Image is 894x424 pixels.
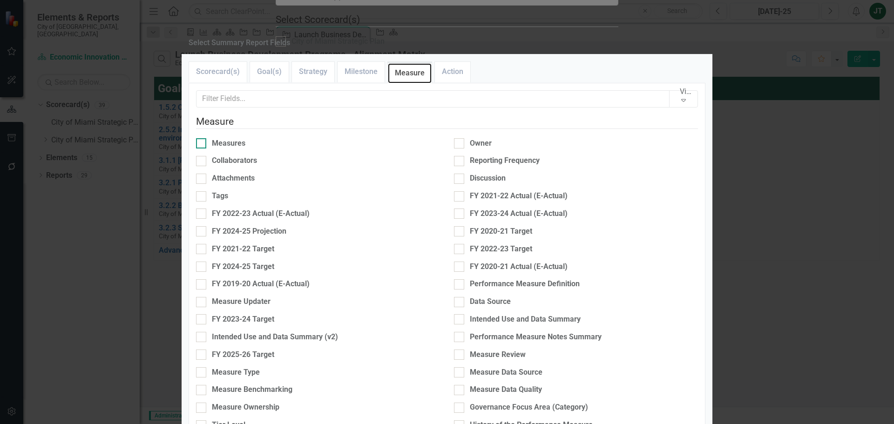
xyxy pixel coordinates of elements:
div: Intended Use and Data Summary (v2) [212,332,338,343]
div: FY 2025-26 Target [212,350,274,360]
div: Tags [212,191,228,202]
div: Reporting Frequency [470,155,540,166]
div: Performance Measure Notes Summary [470,332,602,343]
a: Measure [388,63,432,83]
div: Owner [470,138,492,149]
div: FY 2023-24 Target [212,314,274,325]
div: FY 2024-25 Target [212,262,274,272]
div: FY 2024-25 Projection [212,226,286,237]
div: Performance Measure Definition [470,279,580,289]
div: FY 2019-20 Actual (E-Actual) [212,279,310,289]
div: Select Summary Report Fields [189,39,290,47]
input: Filter Fields... [196,90,670,108]
div: FY 2021-22 Actual (E-Actual) [470,191,568,202]
div: FY 2020-21 Target [470,226,532,237]
div: FY 2023-24 Actual (E-Actual) [470,209,568,219]
div: Measure Review [470,350,526,360]
a: Scorecard(s) [189,62,247,82]
div: Measure Benchmarking [212,384,292,395]
div: FY 2021-22 Target [212,244,274,255]
div: View All Fields [680,87,693,97]
div: Collaborators [212,155,257,166]
div: Attachments [212,173,255,184]
div: Measure Updater [212,296,271,307]
div: Measure Ownership [212,402,279,413]
div: FY 2020-21 Actual (E-Actual) [470,262,568,272]
a: Action [435,62,470,82]
a: Strategy [292,62,334,82]
div: FY 2022-23 Target [470,244,532,255]
a: Goal(s) [250,62,289,82]
div: FY 2022-23 Actual (E-Actual) [212,209,310,219]
div: Measure Type [212,367,260,378]
div: Data Source [470,296,511,307]
div: Discussion [470,173,506,184]
div: Intended Use and Data Summary [470,314,581,325]
div: Measures [212,138,245,149]
div: Governance Focus Area (Category) [470,402,588,413]
div: Measure Data Quality [470,384,542,395]
legend: Measure [196,114,698,129]
div: Measure Data Source [470,367,542,378]
a: Milestone [338,62,385,82]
